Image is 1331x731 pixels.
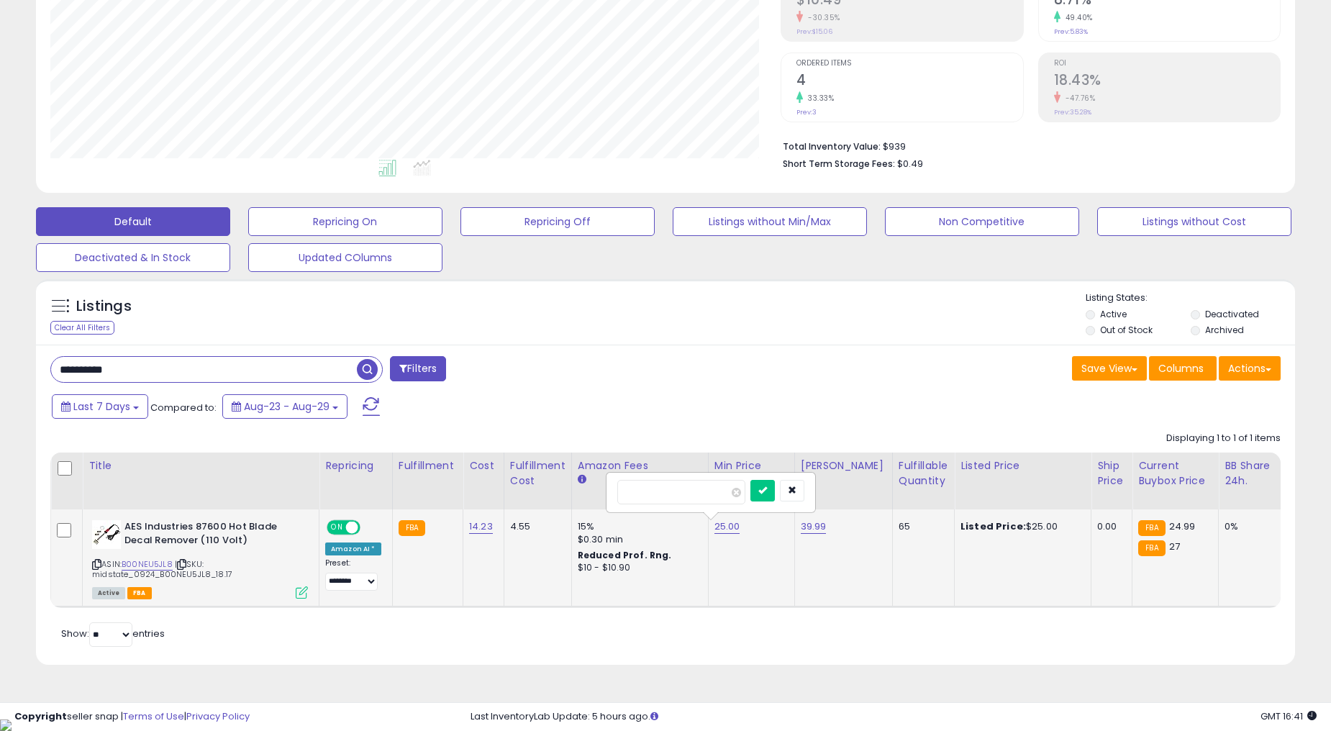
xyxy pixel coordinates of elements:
small: Prev: 5.83% [1054,27,1088,36]
img: 416ghtPMrpL._SL40_.jpg [92,520,121,549]
button: Columns [1149,356,1217,381]
div: Min Price [714,458,789,473]
div: Current Buybox Price [1138,458,1212,489]
div: 0% [1225,520,1272,533]
span: All listings currently available for purchase on Amazon [92,587,125,599]
button: Non Competitive [885,207,1079,236]
a: 25.00 [714,519,740,534]
span: 24.99 [1169,519,1196,533]
span: 27 [1169,540,1180,553]
button: Last 7 Days [52,394,148,419]
small: Prev: $15.06 [796,27,832,36]
span: $0.49 [897,157,923,171]
a: 14.23 [469,519,493,534]
div: Title [88,458,313,473]
div: Last InventoryLab Update: 5 hours ago. [471,710,1317,724]
span: Last 7 Days [73,399,130,414]
a: B00NEU5JL8 [122,558,173,571]
div: Amazon Fees [578,458,702,473]
h2: 18.43% [1054,72,1281,91]
div: Amazon AI * [325,542,381,555]
span: Columns [1158,361,1204,376]
h5: Listings [76,296,132,317]
b: AES Industries 87600 Hot Blade Decal Remover (110 Volt) [124,520,299,550]
div: $0.30 min [578,533,697,546]
small: Amazon Fees. [578,473,586,486]
span: ROI [1054,60,1281,68]
span: Show: entries [61,627,165,640]
button: Updated COlumns [248,243,442,272]
label: Archived [1205,324,1244,336]
small: 49.40% [1060,12,1093,23]
div: $10 - $10.90 [578,562,697,574]
button: Listings without Min/Max [673,207,867,236]
div: Preset: [325,558,381,591]
button: Listings without Cost [1097,207,1291,236]
button: Default [36,207,230,236]
small: FBA [399,520,425,536]
small: -30.35% [803,12,840,23]
span: | SKU: midstate_0924_B00NEU5JL8_18.17 [92,558,232,580]
b: Short Term Storage Fees: [783,158,895,170]
div: Fulfillable Quantity [899,458,948,489]
span: Ordered Items [796,60,1023,68]
div: 65 [899,520,943,533]
small: -47.76% [1060,93,1096,104]
div: ASIN: [92,520,308,597]
div: [PERSON_NAME] [801,458,886,473]
b: Total Inventory Value: [783,140,881,153]
span: ON [328,522,346,534]
p: Listing States: [1086,291,1295,305]
span: FBA [127,587,152,599]
div: BB Share 24h. [1225,458,1277,489]
span: 2025-09-6 16:41 GMT [1260,709,1317,723]
a: Terms of Use [123,709,184,723]
div: $25.00 [960,520,1080,533]
button: Deactivated & In Stock [36,243,230,272]
div: Displaying 1 to 1 of 1 items [1166,432,1281,445]
li: $939 [783,137,1270,154]
button: Repricing On [248,207,442,236]
div: Clear All Filters [50,321,114,335]
span: Compared to: [150,401,217,414]
span: Aug-23 - Aug-29 [244,399,330,414]
a: Privacy Policy [186,709,250,723]
div: Fulfillment Cost [510,458,565,489]
h2: 4 [796,72,1023,91]
div: seller snap | | [14,710,250,724]
label: Active [1100,308,1127,320]
button: Save View [1072,356,1147,381]
small: Prev: 35.28% [1054,108,1091,117]
div: Listed Price [960,458,1085,473]
div: Fulfillment [399,458,457,473]
a: 39.99 [801,519,827,534]
button: Actions [1219,356,1281,381]
b: Reduced Prof. Rng. [578,549,672,561]
div: 0.00 [1097,520,1121,533]
div: Repricing [325,458,386,473]
label: Deactivated [1205,308,1259,320]
div: 4.55 [510,520,560,533]
label: Out of Stock [1100,324,1153,336]
small: FBA [1138,520,1165,536]
strong: Copyright [14,709,67,723]
div: Cost [469,458,498,473]
div: Ship Price [1097,458,1126,489]
small: Prev: 3 [796,108,817,117]
button: Filters [390,356,446,381]
button: Repricing Off [460,207,655,236]
small: FBA [1138,540,1165,556]
b: Listed Price: [960,519,1026,533]
button: Aug-23 - Aug-29 [222,394,347,419]
span: OFF [358,522,381,534]
small: 33.33% [803,93,834,104]
div: 15% [578,520,697,533]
